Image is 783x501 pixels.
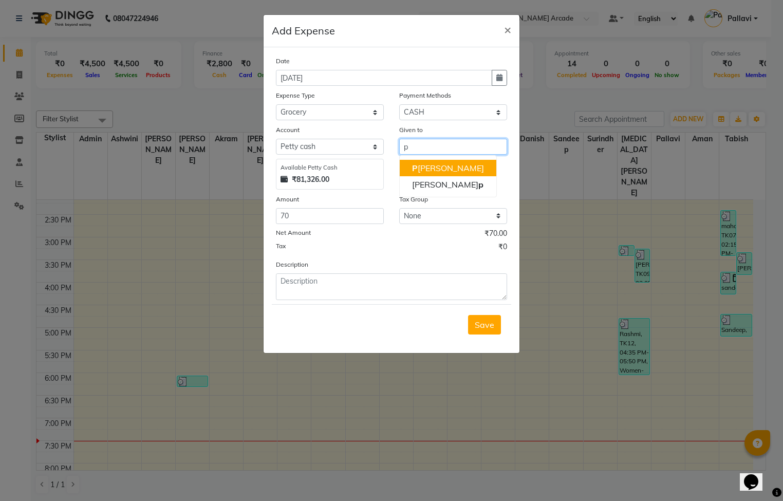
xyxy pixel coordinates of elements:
[412,179,483,190] ngb-highlight: [PERSON_NAME]
[276,208,384,224] input: Amount
[468,315,501,335] button: Save
[740,460,773,491] iframe: chat widget
[399,125,423,135] label: Given to
[412,163,418,173] span: P
[484,228,507,242] span: ₹70.00
[276,195,299,204] label: Amount
[399,139,507,155] input: Given to
[276,57,290,66] label: Date
[276,260,308,269] label: Description
[276,228,311,237] label: Net Amount
[281,163,379,172] div: Available Petty Cash
[399,195,428,204] label: Tax Group
[276,242,286,251] label: Tax
[412,163,484,173] ngb-highlight: [PERSON_NAME]
[496,15,519,44] button: Close
[498,242,507,255] span: ₹0
[399,91,451,100] label: Payment Methods
[292,174,329,185] strong: ₹81,326.00
[504,22,511,37] span: ×
[478,179,483,190] span: p
[272,23,335,39] h5: Add Expense
[276,125,300,135] label: Account
[276,91,315,100] label: Expense Type
[475,320,494,330] span: Save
